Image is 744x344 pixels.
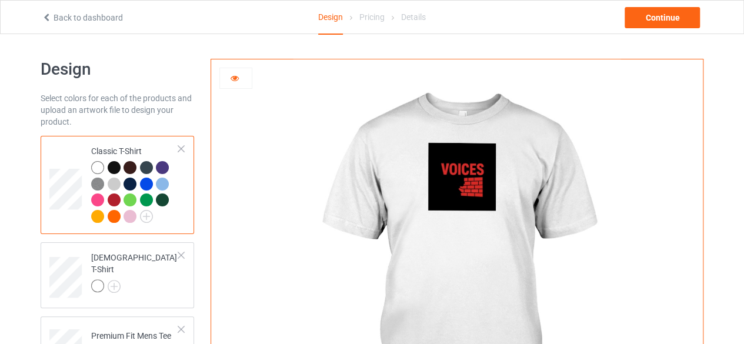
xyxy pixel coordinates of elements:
a: Back to dashboard [42,13,123,22]
div: Classic T-Shirt [91,145,179,222]
img: svg+xml;base64,PD94bWwgdmVyc2lvbj0iMS4wIiBlbmNvZGluZz0iVVRGLTgiPz4KPHN2ZyB3aWR0aD0iMjJweCIgaGVpZ2... [140,210,153,223]
img: svg+xml;base64,PD94bWwgdmVyc2lvbj0iMS4wIiBlbmNvZGluZz0iVVRGLTgiPz4KPHN2ZyB3aWR0aD0iMjJweCIgaGVpZ2... [108,280,121,293]
div: [DEMOGRAPHIC_DATA] T-Shirt [91,252,179,292]
h1: Design [41,59,194,80]
img: heather_texture.png [91,178,104,191]
div: Pricing [359,1,385,34]
div: Select colors for each of the products and upload an artwork file to design your product. [41,92,194,128]
div: Continue [625,7,700,28]
div: Design [318,1,343,35]
div: Details [401,1,426,34]
div: [DEMOGRAPHIC_DATA] T-Shirt [41,242,194,308]
div: Classic T-Shirt [41,136,194,234]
